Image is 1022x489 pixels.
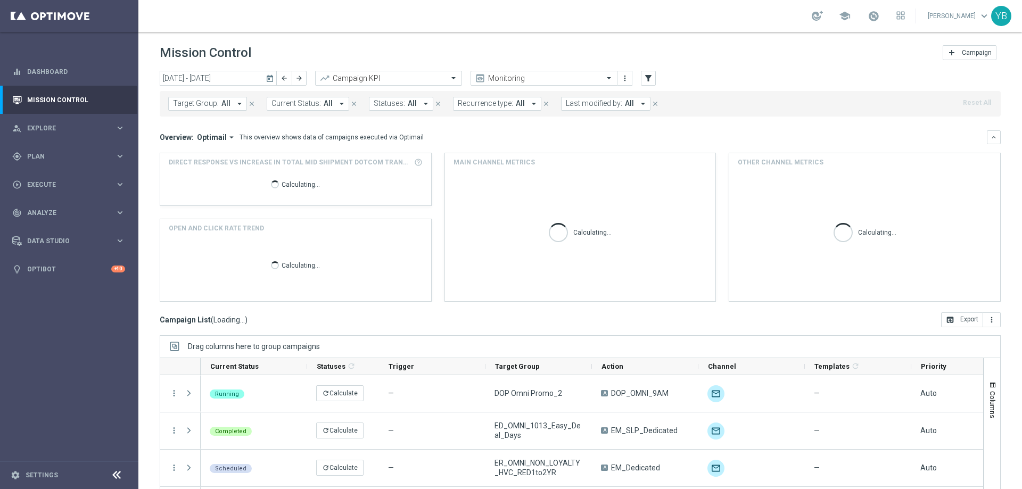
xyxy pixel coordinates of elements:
[27,86,125,114] a: Mission Control
[920,389,937,397] span: Auto
[27,57,125,86] a: Dashboard
[858,227,896,237] p: Calculating...
[292,71,307,86] button: arrow_forward
[281,74,288,82] i: arrow_back
[169,223,264,233] h4: OPEN AND CLICK RATE TREND
[707,460,724,477] img: Optimail
[516,99,525,108] span: All
[12,255,125,283] div: Optibot
[12,152,115,161] div: Plan
[316,422,364,438] button: refreshCalculate
[707,385,724,402] img: Optimail
[317,362,345,370] span: Statuses
[12,124,126,132] button: person_search Explore keyboard_arrow_right
[988,391,997,418] span: Columns
[601,390,608,396] span: A
[26,472,58,478] a: Settings
[173,99,219,108] span: Target Group:
[12,67,22,77] i: equalizer
[529,99,539,109] i: arrow_drop_down
[494,458,583,477] span: ER_OMNI_NON_LOYALTY_HVC_RED1to2YR
[987,316,996,324] i: more_vert
[652,100,659,107] i: close
[245,315,248,325] span: )
[115,208,125,218] i: keyboard_arrow_right
[322,464,329,471] i: refresh
[316,385,364,401] button: refreshCalculate
[12,123,22,133] i: person_search
[27,210,115,216] span: Analyze
[160,71,277,86] input: Select date range
[947,48,956,57] i: add
[322,389,329,397] i: refresh
[408,99,417,108] span: All
[943,45,996,60] button: add Campaign
[12,209,126,217] button: track_changes Analyze keyboard_arrow_right
[324,99,333,108] span: All
[12,96,126,104] button: Mission Control
[168,97,247,111] button: Target Group: All arrow_drop_down
[12,152,126,161] button: gps_fixed Plan keyboard_arrow_right
[350,100,358,107] i: close
[210,426,252,436] colored-tag: Completed
[12,236,115,246] div: Data Studio
[197,132,227,142] span: Optimail
[374,99,405,108] span: Statuses:
[210,362,259,370] span: Current Status
[240,132,424,142] div: This overview shows data of campaigns executed via Optimail
[345,360,356,372] span: Calculate column
[638,99,648,109] i: arrow_drop_down
[991,6,1011,26] div: YB
[115,179,125,189] i: keyboard_arrow_right
[12,180,126,189] button: play_circle_outline Execute keyboard_arrow_right
[277,71,292,86] button: arrow_back
[160,132,194,142] h3: Overview:
[27,153,115,160] span: Plan
[264,71,277,87] button: today
[611,388,669,398] span: DOP_OMNI_9AM
[707,422,724,440] img: Optimail
[188,342,320,351] span: Drag columns here to group campaigns
[12,265,126,273] button: lightbulb Optibot +10
[962,49,992,56] span: Campaign
[708,362,736,370] span: Channel
[11,470,20,480] i: settings
[495,362,540,370] span: Target Group
[12,208,22,218] i: track_changes
[388,463,394,472] span: —
[215,428,246,435] span: Completed
[641,71,656,86] button: filter_alt
[421,99,431,109] i: arrow_drop_down
[349,98,359,110] button: close
[12,180,115,189] div: Execute
[573,227,612,237] p: Calculating...
[12,86,125,114] div: Mission Control
[169,158,411,167] span: Direct Response VS Increase In Total Mid Shipment Dotcom Transaction Amount
[987,130,1001,144] button: keyboard_arrow_down
[12,237,126,245] button: Data Studio keyboard_arrow_right
[319,73,330,84] i: trending_up
[169,463,179,473] i: more_vert
[601,427,608,434] span: A
[27,238,115,244] span: Data Studio
[814,463,820,473] span: —
[169,388,179,398] button: more_vert
[111,266,125,272] div: +10
[814,388,820,398] span: —
[921,362,946,370] span: Priority
[247,98,257,110] button: close
[316,460,364,476] button: refreshCalculate
[27,181,115,188] span: Execute
[12,57,125,86] div: Dashboard
[347,362,356,370] i: refresh
[27,255,111,283] a: Optibot
[271,99,321,108] span: Current Status:
[601,465,608,471] span: A
[851,362,860,370] i: refresh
